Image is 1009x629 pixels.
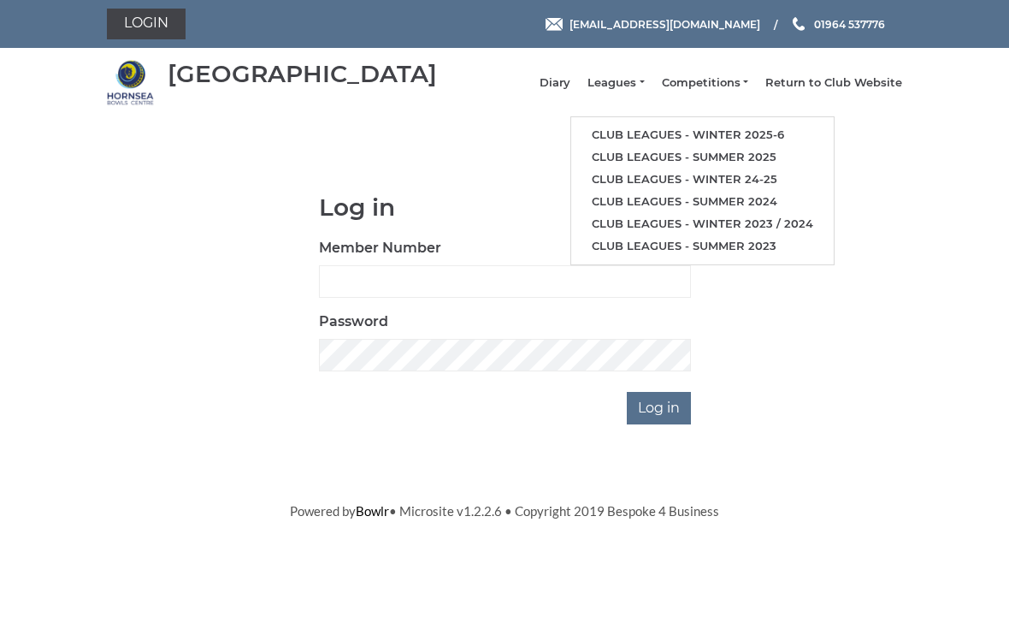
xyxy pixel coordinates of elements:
div: [GEOGRAPHIC_DATA] [168,61,437,87]
img: Phone us [793,17,805,31]
a: Leagues [587,75,644,91]
img: Email [546,18,563,31]
span: Powered by • Microsite v1.2.2.6 • Copyright 2019 Bespoke 4 Business [290,503,719,519]
a: Club leagues - Winter 2025-6 [571,124,834,146]
h1: Log in [319,194,691,221]
a: Club leagues - Summer 2024 [571,191,834,213]
label: Member Number [319,238,441,258]
label: Password [319,312,388,332]
a: Diary [540,75,570,91]
a: Email [EMAIL_ADDRESS][DOMAIN_NAME] [546,16,760,33]
a: Competitions [662,75,748,91]
a: Return to Club Website [765,75,902,91]
a: Club leagues - Winter 24-25 [571,169,834,191]
a: Club leagues - Summer 2025 [571,146,834,169]
a: Phone us 01964 537776 [790,16,885,33]
span: 01964 537776 [814,17,885,30]
img: Hornsea Bowls Centre [107,59,154,106]
input: Log in [627,392,691,424]
a: Bowlr [356,503,389,519]
a: Club leagues - Summer 2023 [571,235,834,258]
span: [EMAIL_ADDRESS][DOMAIN_NAME] [569,17,760,30]
ul: Leagues [570,116,835,264]
a: Login [107,9,186,39]
a: Club leagues - Winter 2023 / 2024 [571,213,834,235]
